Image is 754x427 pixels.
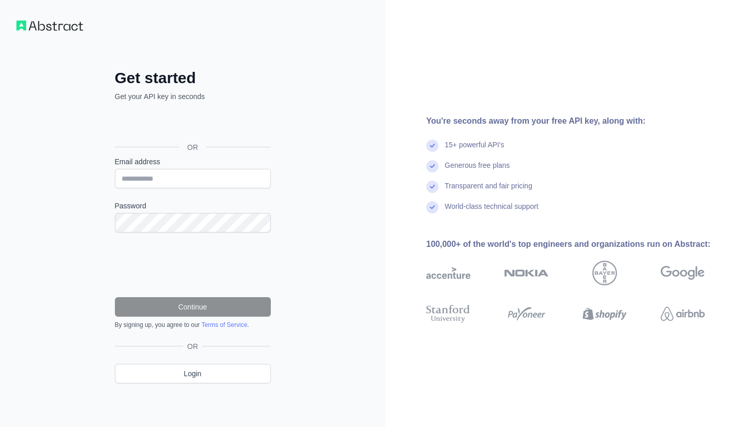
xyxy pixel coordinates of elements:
[426,303,470,325] img: stanford university
[110,113,274,135] iframe: Sign in with Google Button
[504,303,548,325] img: payoneer
[115,297,271,317] button: Continue
[115,364,271,383] a: Login
[179,142,206,152] span: OR
[661,303,705,325] img: airbnb
[445,201,539,222] div: World-class technical support
[202,321,247,328] a: Terms of Service
[115,69,271,87] h2: Get started
[115,91,271,102] p: Get your API key in seconds
[426,160,439,172] img: check mark
[661,261,705,285] img: google
[426,238,738,250] div: 100,000+ of the world's top engineers and organizations run on Abstract:
[16,21,83,31] img: Workflow
[504,261,548,285] img: nokia
[183,341,202,352] span: OR
[115,157,271,167] label: Email address
[426,261,470,285] img: accenture
[592,261,617,285] img: bayer
[426,201,439,213] img: check mark
[426,181,439,193] img: check mark
[445,160,510,181] div: Generous free plans
[115,201,271,211] label: Password
[445,140,504,160] div: 15+ powerful API's
[115,245,271,285] iframe: reCAPTCHA
[115,321,271,329] div: By signing up, you agree to our .
[445,181,532,201] div: Transparent and fair pricing
[583,303,627,325] img: shopify
[426,115,738,127] div: You're seconds away from your free API key, along with:
[426,140,439,152] img: check mark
